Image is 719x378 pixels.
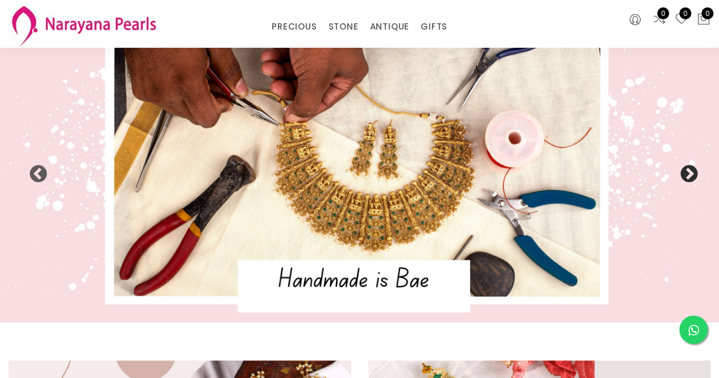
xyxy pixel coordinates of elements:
span: 0 [701,7,713,19]
button: Next [679,165,691,176]
a: 0 [652,13,666,27]
span: 0 [657,7,669,19]
a: ANTIQUE [369,18,409,35]
a: PRECIOUS [272,18,317,35]
span: 0 [679,7,691,19]
a: GIFTS [421,18,447,35]
a: STONE [328,18,358,35]
a: 0 [675,13,688,27]
button: 0 [697,13,710,27]
button: Previous [28,165,40,176]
